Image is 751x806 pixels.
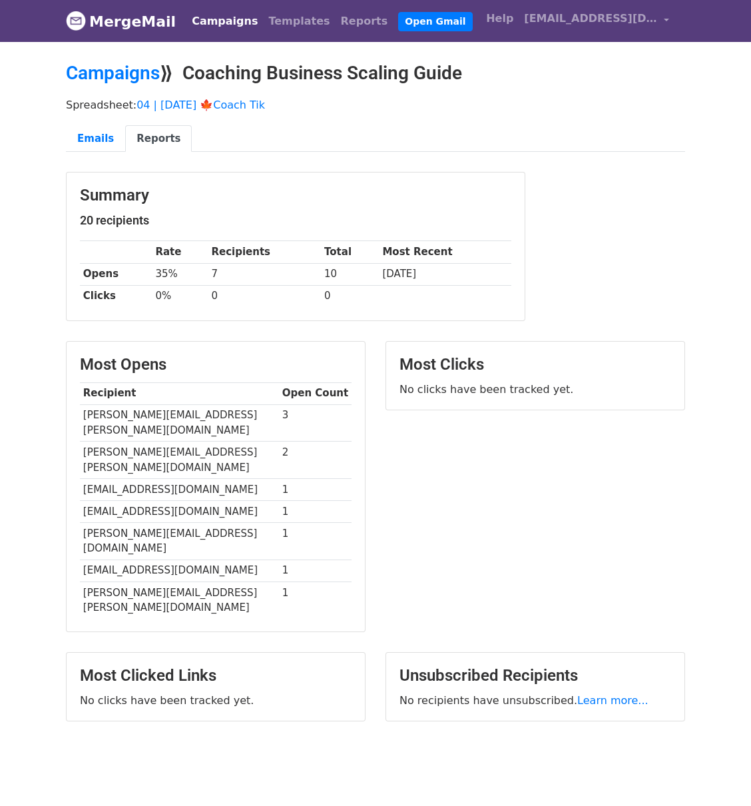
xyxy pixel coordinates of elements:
td: 0 [321,285,379,307]
td: 1 [279,500,352,522]
td: 1 [279,478,352,500]
p: No clicks have been tracked yet. [399,382,671,396]
a: Reports [125,125,192,153]
h3: Most Clicked Links [80,666,352,685]
td: 1 [279,523,352,560]
th: Total [321,241,379,263]
td: 10 [321,263,379,285]
a: Reports [336,8,393,35]
th: Rate [152,241,208,263]
th: Most Recent [379,241,511,263]
td: 1 [279,582,352,618]
td: [PERSON_NAME][EMAIL_ADDRESS][DOMAIN_NAME] [80,523,279,560]
td: [PERSON_NAME][EMAIL_ADDRESS][PERSON_NAME][DOMAIN_NAME] [80,442,279,479]
p: Spreadsheet: [66,98,685,112]
a: Templates [263,8,335,35]
h3: Summary [80,186,511,205]
td: 0 [208,285,322,307]
td: 2 [279,442,352,479]
h3: Unsubscribed Recipients [399,666,671,685]
td: [EMAIL_ADDRESS][DOMAIN_NAME] [80,478,279,500]
a: 04 | [DATE] 🍁Coach Tik [136,99,265,111]
span: [EMAIL_ADDRESS][DOMAIN_NAME] [524,11,657,27]
td: 35% [152,263,208,285]
p: No recipients have unsubscribed. [399,693,671,707]
td: [EMAIL_ADDRESS][DOMAIN_NAME] [80,560,279,582]
td: [DATE] [379,263,511,285]
h2: ⟫ Coaching Business Scaling Guide [66,62,685,85]
th: Open Count [279,382,352,404]
td: [PERSON_NAME][EMAIL_ADDRESS][PERSON_NAME][DOMAIN_NAME] [80,404,279,442]
h3: Most Clicks [399,355,671,374]
h5: 20 recipients [80,213,511,228]
a: [EMAIL_ADDRESS][DOMAIN_NAME] [519,5,674,37]
a: Emails [66,125,125,153]
img: MergeMail logo [66,11,86,31]
td: 1 [279,560,352,582]
a: Open Gmail [398,12,472,31]
th: Clicks [80,285,152,307]
th: Recipient [80,382,279,404]
h3: Most Opens [80,355,352,374]
p: No clicks have been tracked yet. [80,693,352,707]
td: 7 [208,263,322,285]
a: Help [481,5,519,32]
a: Learn more... [577,694,648,707]
td: 0% [152,285,208,307]
td: [PERSON_NAME][EMAIL_ADDRESS][PERSON_NAME][DOMAIN_NAME] [80,582,279,618]
a: Campaigns [186,8,263,35]
a: MergeMail [66,7,176,35]
a: Campaigns [66,62,160,84]
th: Recipients [208,241,322,263]
td: 3 [279,404,352,442]
th: Opens [80,263,152,285]
td: [EMAIL_ADDRESS][DOMAIN_NAME] [80,500,279,522]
